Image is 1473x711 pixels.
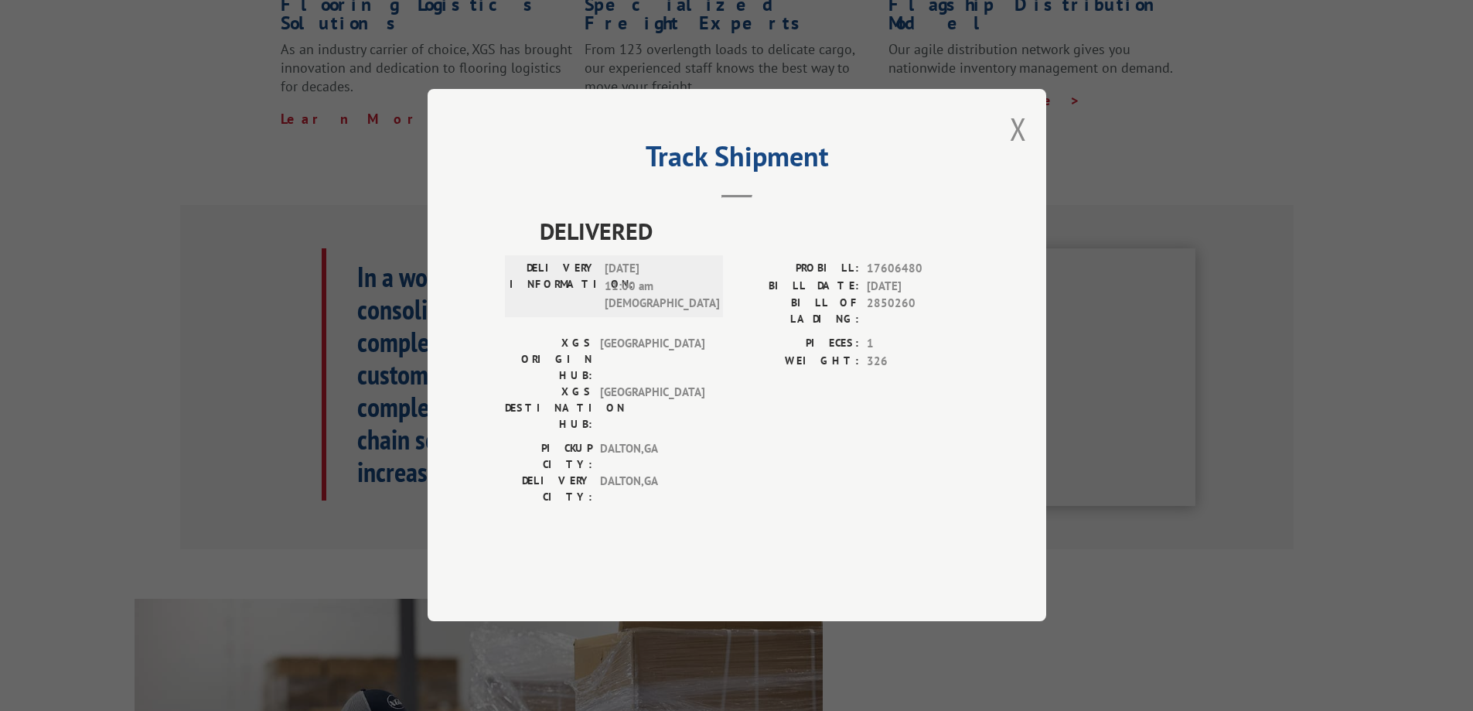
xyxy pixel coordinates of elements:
label: BILL OF LADING: [737,296,859,328]
span: DALTON , GA [600,473,704,506]
span: [GEOGRAPHIC_DATA] [600,336,704,385]
button: Close modal [1010,108,1027,149]
span: DALTON , GA [600,441,704,473]
label: PICKUP CITY: [505,441,592,473]
h2: Track Shipment [505,145,969,175]
label: WEIGHT: [737,353,859,371]
label: XGS ORIGIN HUB: [505,336,592,385]
label: XGS DESTINATION HUB: [505,385,592,433]
span: [GEOGRAPHIC_DATA] [600,385,704,433]
span: DELIVERED [540,214,969,249]
span: [DATE] 11:00 am [DEMOGRAPHIC_DATA] [605,261,709,313]
label: DELIVERY INFORMATION: [510,261,597,313]
label: BILL DATE: [737,278,859,296]
span: 17606480 [867,261,969,279]
label: DELIVERY CITY: [505,473,592,506]
span: 326 [867,353,969,371]
span: [DATE] [867,278,969,296]
span: 1 [867,336,969,354]
span: 2850260 [867,296,969,328]
label: PROBILL: [737,261,859,279]
label: PIECES: [737,336,859,354]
